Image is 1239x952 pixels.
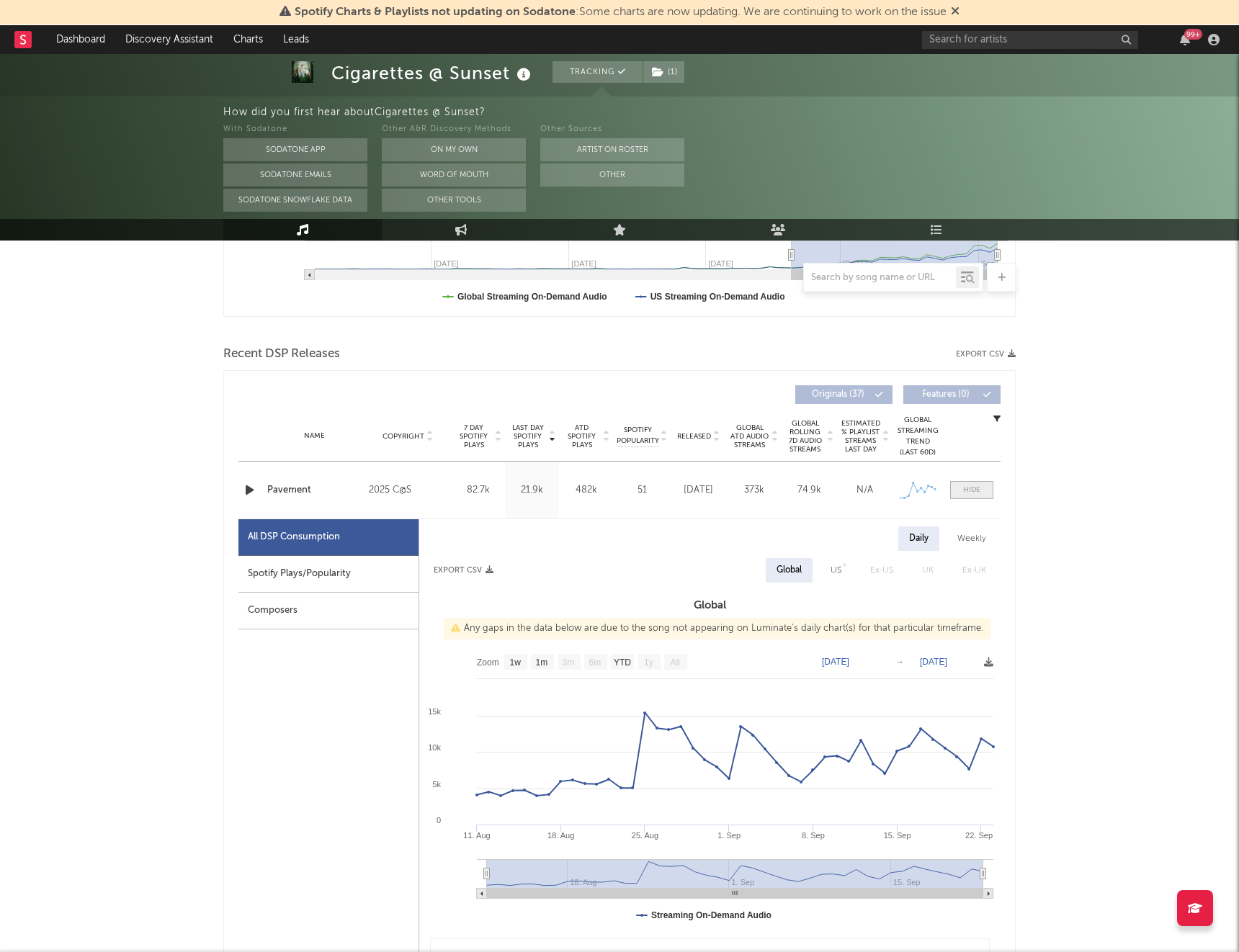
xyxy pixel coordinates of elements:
text: 1m [536,657,548,668]
text: Zoom [477,657,499,668]
a: Charts [223,25,273,54]
div: Spotify Plays/Popularity [238,556,419,593]
text: YTD [614,657,631,668]
button: Sodatone Snowflake Data [223,189,367,212]
text: 15k [428,707,441,716]
div: N/A [841,483,889,498]
span: Spotify Popularity [617,425,659,446]
div: 51 [617,483,667,498]
button: Export CSV [956,350,1016,359]
span: : Some charts are now updating. We are continuing to work on the issue [295,6,947,18]
button: Originals(37) [795,385,893,404]
div: Cigarettes @ Sunset [331,61,534,85]
text: Streaming On-Demand Audio [651,910,771,920]
div: 82.7k [455,483,501,498]
span: Last Day Spotify Plays [509,423,547,449]
span: Dismiss [951,6,960,18]
div: Daily [898,526,939,551]
div: Other A&R Discovery Methods [382,121,526,138]
button: Sodatone App [223,138,367,161]
div: All DSP Consumption [248,529,340,546]
div: All DSP Consumption [238,519,419,556]
text: 11. Aug [463,831,490,840]
a: Leads [273,25,319,54]
div: Any gaps in the data below are due to the song not appearing on Luminate's daily chart(s) for tha... [444,618,990,639]
input: Search by song name or URL [804,272,956,284]
div: How did you first hear about Cigarettes @ Sunset ? [223,104,1239,121]
text: 15. Sep [884,831,911,840]
div: 21.9k [509,483,555,498]
span: 7 Day Spotify Plays [455,423,493,449]
div: Composers [238,593,419,629]
div: Global [777,562,802,579]
button: On My Own [382,138,526,161]
input: Search for artists [922,31,1138,49]
div: 373k [730,483,778,498]
text: 1w [510,657,522,668]
text: → [895,657,904,667]
button: Tracking [553,61,643,83]
span: ATD Spotify Plays [563,423,601,449]
span: Global Rolling 7D Audio Streams [785,419,825,454]
button: Features(0) [903,385,1001,404]
text: 1. Sep [717,831,741,840]
span: Released [677,432,711,441]
a: Pavement [267,483,362,498]
h3: Global [419,597,1001,614]
div: 74.9k [785,483,833,498]
span: Features ( 0 ) [913,390,979,399]
span: Copyright [383,432,424,441]
text: All [670,657,679,668]
div: Name [267,431,362,441]
button: Artist on Roster [540,138,684,161]
div: [DATE] [674,483,723,498]
button: (1) [643,61,684,83]
text: 18. Aug [547,831,574,840]
span: Recent DSP Releases [223,346,340,363]
span: ( 1 ) [643,61,685,83]
text: Sep '… [981,259,1007,268]
div: 2025 C@S [369,482,447,499]
div: Weekly [947,526,997,551]
button: Sodatone Emails [223,163,367,187]
text: [DATE] [920,657,947,667]
button: Other [540,163,684,187]
button: Other Tools [382,189,526,212]
div: 99 + [1184,29,1202,40]
button: Export CSV [434,566,493,575]
text: 1y [644,657,653,668]
span: Global ATD Audio Streams [730,423,769,449]
text: 25. Aug [632,831,658,840]
text: 5k [432,780,441,789]
text: [DATE] [822,657,849,667]
text: US Streaming On-Demand Audio [650,292,785,302]
text: 10k [428,743,441,752]
div: With Sodatone [223,121,367,138]
div: 482k [563,483,609,498]
a: Discovery Assistant [115,25,223,54]
button: Word Of Mouth [382,163,526,187]
div: US [831,562,841,579]
span: Originals ( 37 ) [805,390,871,399]
text: 6m [589,657,601,668]
span: Estimated % Playlist Streams Last Day [841,419,880,454]
text: 22. Sep [965,831,993,840]
div: Global Streaming Trend (Last 60D) [896,415,939,458]
text: Global Streaming On-Demand Audio [457,292,607,302]
button: 99+ [1180,34,1190,45]
text: 8. Sep [802,831,825,840]
text: 0 [437,816,441,825]
text: 3m [563,657,575,668]
a: Dashboard [46,25,115,54]
div: Other Sources [540,121,684,138]
span: Spotify Charts & Playlists not updating on Sodatone [295,6,576,18]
